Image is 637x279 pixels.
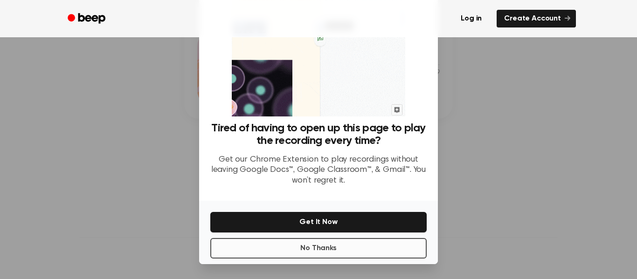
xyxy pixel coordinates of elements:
[61,10,114,28] a: Beep
[497,10,576,27] a: Create Account
[451,8,491,29] a: Log in
[210,155,427,186] p: Get our Chrome Extension to play recordings without leaving Google Docs™, Google Classroom™, & Gm...
[210,122,427,147] h3: Tired of having to open up this page to play the recording every time?
[210,238,427,259] button: No Thanks
[210,212,427,232] button: Get It Now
